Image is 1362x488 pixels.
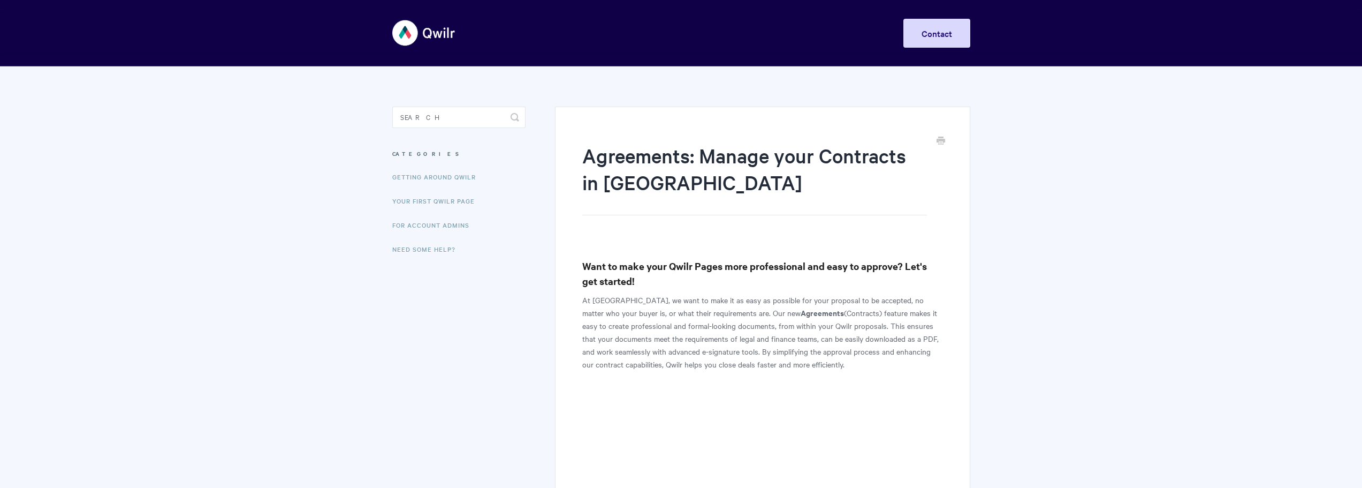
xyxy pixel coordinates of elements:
b: Agreements [801,307,844,318]
h1: Agreements: Manage your Contracts in [GEOGRAPHIC_DATA] [582,142,926,215]
a: Your First Qwilr Page [392,190,483,212]
a: Contact [903,19,970,48]
a: Print this Article [937,136,945,147]
h3: Categories [392,144,526,163]
a: Getting Around Qwilr [392,166,484,187]
input: Search [392,107,526,128]
img: Qwilr Help Center [392,13,456,53]
h3: Want to make your Qwilr Pages more professional and easy to approve? Let's get started! [582,259,942,289]
a: For Account Admins [392,214,477,236]
a: Need Some Help? [392,238,463,260]
p: At [GEOGRAPHIC_DATA], we want to make it as easy as possible for your proposal to be accepted, no... [582,294,942,371]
